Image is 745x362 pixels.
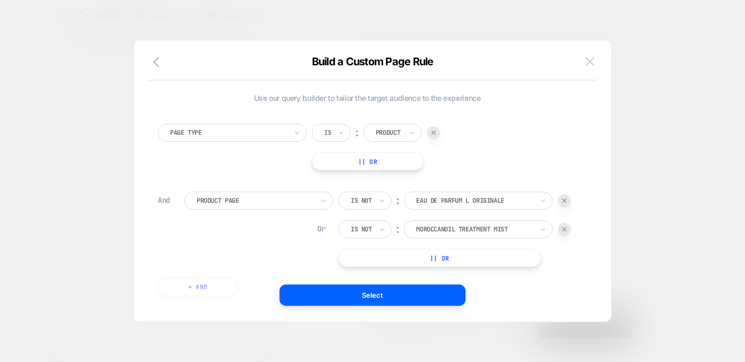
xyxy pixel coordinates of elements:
[280,285,465,306] button: Select
[562,227,566,231] img: end
[312,55,434,68] span: Build a Custom Page Rule
[585,57,595,66] img: close
[338,249,541,267] button: || Or
[352,126,362,140] div: ︰
[312,152,424,170] button: || Or
[393,222,403,237] div: ︰
[155,276,210,331] iframe: Moroccanoil Chat Button Frame
[393,194,403,208] div: ︰
[158,93,577,102] span: Use our query builder to tailor the target audience to the experience
[431,131,436,135] img: end
[562,199,566,203] img: end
